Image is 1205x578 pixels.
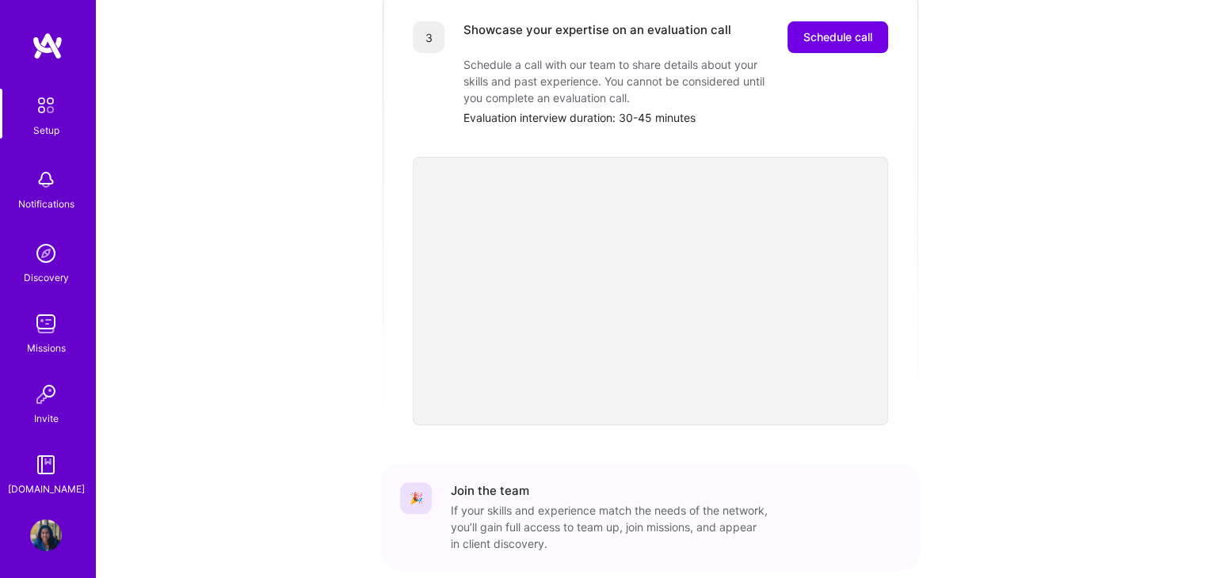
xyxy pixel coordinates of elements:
[451,502,768,552] div: If your skills and experience match the needs of the network, you’ll gain full access to team up,...
[24,269,69,286] div: Discovery
[451,482,529,499] div: Join the team
[463,21,731,53] div: Showcase your expertise on an evaluation call
[803,29,872,45] span: Schedule call
[463,56,780,106] div: Schedule a call with our team to share details about your skills and past experience. You cannot ...
[32,32,63,60] img: logo
[30,238,62,269] img: discovery
[30,308,62,340] img: teamwork
[413,21,444,53] div: 3
[413,157,888,425] iframe: video
[30,164,62,196] img: bell
[29,89,63,122] img: setup
[34,410,59,427] div: Invite
[30,519,62,551] img: User Avatar
[18,196,74,212] div: Notifications
[27,340,66,356] div: Missions
[463,109,888,126] div: Evaluation interview duration: 30-45 minutes
[400,482,432,514] div: 🎉
[30,378,62,410] img: Invite
[30,449,62,481] img: guide book
[8,481,85,497] div: [DOMAIN_NAME]
[33,122,59,139] div: Setup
